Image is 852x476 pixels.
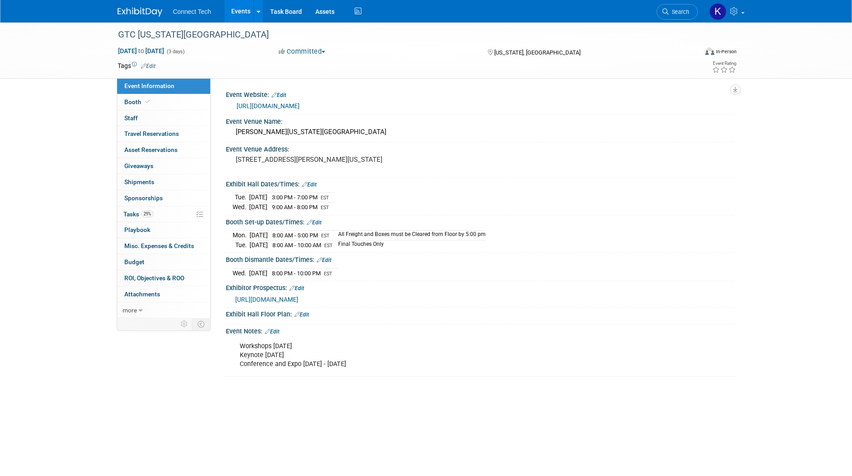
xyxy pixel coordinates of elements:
[324,271,332,277] span: EST
[117,174,210,190] a: Shipments
[289,285,304,291] a: Edit
[118,61,156,70] td: Tags
[226,308,735,319] div: Exhibit Hall Floor Plan:
[124,274,184,282] span: ROI, Objectives & ROO
[233,193,249,202] td: Tue.
[716,48,737,55] div: In-Person
[117,158,210,174] a: Giveaways
[321,205,329,211] span: EST
[249,202,267,212] td: [DATE]
[141,63,156,69] a: Edit
[118,8,162,17] img: ExhibitDay
[117,303,210,318] a: more
[124,146,178,153] span: Asset Reservations
[124,291,160,298] span: Attachments
[494,49,581,56] span: [US_STATE], [GEOGRAPHIC_DATA]
[123,211,153,218] span: Tasks
[226,88,735,100] div: Event Website:
[117,126,210,142] a: Travel Reservations
[669,8,689,15] span: Search
[124,82,174,89] span: Event Information
[233,240,250,249] td: Tue.
[117,206,210,222] a: Tasks29%
[307,219,322,226] a: Edit
[233,202,249,212] td: Wed.
[117,142,210,158] a: Asset Reservations
[124,162,153,169] span: Giveaways
[233,268,249,278] td: Wed.
[115,27,684,43] div: GTC [US_STATE][GEOGRAPHIC_DATA]
[226,253,735,265] div: Booth Dismantle Dates/Times:
[117,190,210,206] a: Sponsorships
[250,231,268,240] td: [DATE]
[333,240,486,249] td: Final Touches Only
[657,4,698,20] a: Search
[226,281,735,293] div: Exhibitor Prospectus:
[272,204,318,211] span: 9:00 AM - 8:00 PM
[124,178,154,185] span: Shipments
[272,270,321,277] span: 8:00 PM - 10:00 PM
[705,48,714,55] img: Format-Inperson.png
[124,242,194,249] span: Misc. Expenses & Credits
[321,233,330,239] span: EST
[166,49,185,55] span: (3 days)
[237,102,300,110] a: [URL][DOMAIN_NAME]
[333,231,486,240] td: All Freight and Boxes must be Cleared from Floor by 5:00 pm
[117,94,210,110] a: Booth
[226,143,735,154] div: Event Venue Address:
[236,156,428,164] pre: [STREET_ADDRESS][PERSON_NAME][US_STATE]
[145,99,150,104] i: Booth reservation complete
[249,193,267,202] td: [DATE]
[124,98,152,105] span: Booth
[324,243,333,249] span: EST
[250,240,268,249] td: [DATE]
[117,78,210,94] a: Event Information
[173,8,211,15] span: Connect Tech
[271,92,286,98] a: Edit
[226,215,735,227] div: Booth Set-up Dates/Times:
[117,238,210,254] a: Misc. Expenses & Credits
[233,337,636,373] div: Workshops [DATE] Keynote [DATE] Conference and Expo [DATE] - [DATE]
[233,231,250,240] td: Mon.
[124,194,163,202] span: Sponsorships
[117,110,210,126] a: Staff
[272,232,318,239] span: 8:00 AM - 5:00 PM
[302,181,317,188] a: Edit
[272,194,318,201] span: 3:00 PM - 7:00 PM
[124,130,179,137] span: Travel Reservations
[177,318,192,330] td: Personalize Event Tab Strip
[124,226,150,233] span: Playbook
[233,125,728,139] div: [PERSON_NAME][US_STATE][GEOGRAPHIC_DATA]
[117,254,210,270] a: Budget
[124,114,138,122] span: Staff
[321,195,329,201] span: EST
[192,318,210,330] td: Toggle Event Tabs
[712,61,736,66] div: Event Rating
[265,329,280,335] a: Edit
[137,47,145,55] span: to
[709,3,726,20] img: Kara Price
[645,46,737,60] div: Event Format
[123,307,137,314] span: more
[226,177,735,189] div: Exhibit Hall Dates/Times:
[226,115,735,126] div: Event Venue Name:
[141,211,153,217] span: 29%
[117,270,210,286] a: ROI, Objectives & ROO
[118,47,165,55] span: [DATE] [DATE]
[276,47,329,56] button: Committed
[294,312,309,318] a: Edit
[317,257,331,263] a: Edit
[249,268,267,278] td: [DATE]
[235,296,298,303] a: [URL][DOMAIN_NAME]
[272,242,321,249] span: 8:00 AM - 10:00 AM
[117,222,210,238] a: Playbook
[124,258,144,265] span: Budget
[226,324,735,336] div: Event Notes:
[117,286,210,302] a: Attachments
